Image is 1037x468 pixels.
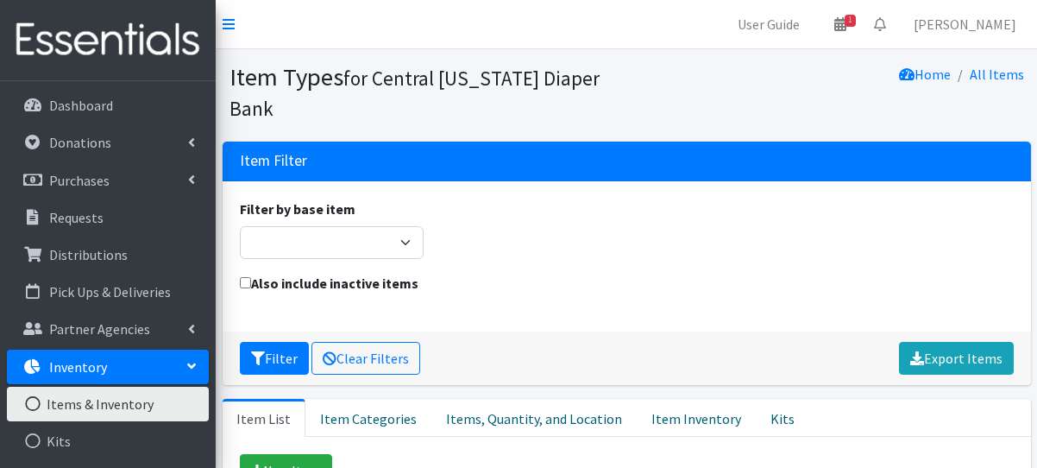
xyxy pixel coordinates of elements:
[240,199,355,219] label: Filter by base item
[49,97,113,114] p: Dashboard
[240,342,309,375] button: Filter
[311,342,420,375] a: Clear Filters
[431,399,637,437] a: Items, Quantity, and Location
[229,62,620,122] h1: Item Types
[637,399,756,437] a: Item Inventory
[49,320,150,338] p: Partner Agencies
[49,246,128,263] p: Distributions
[7,200,209,235] a: Requests
[305,399,431,437] a: Item Categories
[7,237,209,272] a: Distributions
[845,15,856,27] span: 1
[229,66,600,121] small: for Central [US_STATE] Diaper Bank
[49,209,104,226] p: Requests
[49,358,107,376] p: Inventory
[7,424,209,459] a: Kits
[7,312,209,346] a: Partner Agencies
[899,66,951,83] a: Home
[900,7,1030,41] a: [PERSON_NAME]
[49,283,171,300] p: Pick Ups & Deliveries
[7,88,209,123] a: Dashboard
[49,134,111,151] p: Donations
[970,66,1024,83] a: All Items
[49,172,110,189] p: Purchases
[756,399,809,437] a: Kits
[820,7,860,41] a: 1
[899,342,1014,375] a: Export Items
[240,277,251,288] input: Also include inactive items
[7,11,209,69] img: HumanEssentials
[7,163,209,198] a: Purchases
[223,399,305,437] a: Item List
[240,152,307,170] h3: Item Filter
[724,7,814,41] a: User Guide
[7,125,209,160] a: Donations
[240,273,418,294] label: Also include inactive items
[7,387,209,421] a: Items & Inventory
[7,275,209,309] a: Pick Ups & Deliveries
[7,350,209,384] a: Inventory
